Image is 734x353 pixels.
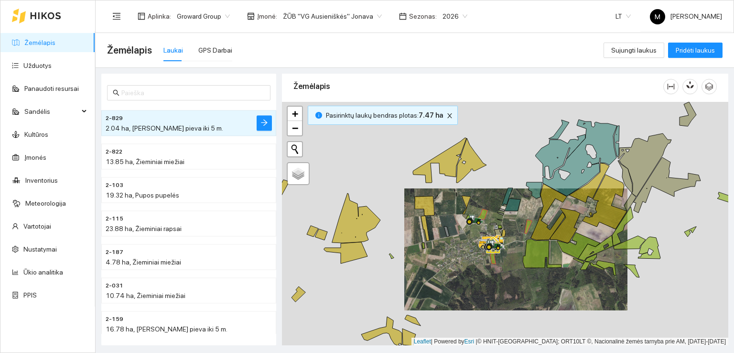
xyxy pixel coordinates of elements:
a: Layers [288,163,309,184]
a: Įmonės [24,154,46,161]
span: 2-822 [106,148,122,157]
span: Sezonas : [409,11,437,22]
span: column-width [664,83,678,90]
span: calendar [399,12,407,20]
span: Pridėti laukus [676,45,715,55]
span: − [292,122,298,134]
a: Inventorius [25,176,58,184]
span: arrow-right [260,119,268,128]
a: Žemėlapis [24,39,55,46]
span: + [292,108,298,120]
button: arrow-right [257,115,272,131]
span: Sujungti laukus [611,45,657,55]
a: Leaflet [414,338,431,345]
a: Zoom in [288,107,302,121]
span: 2-031 [106,282,123,291]
b: 7.47 ha [419,111,443,119]
a: Esri [464,338,475,345]
a: Sujungti laukus [604,46,664,54]
span: [PERSON_NAME] [650,12,722,20]
div: | Powered by © HNIT-[GEOGRAPHIC_DATA]; ORT10LT ©, Nacionalinė žemės tarnyba prie AM, [DATE]-[DATE] [411,338,728,346]
div: GPS Darbai [198,45,232,55]
span: Groward Group [177,9,230,23]
span: 13.85 ha, Žieminiai miežiai [106,158,184,165]
input: Paieška [121,88,265,98]
span: Sandėlis [24,102,79,121]
span: | [476,338,477,345]
div: Laukai [163,45,183,55]
a: PPIS [23,291,37,299]
span: 2-829 [106,114,123,123]
span: 2.04 ha, [PERSON_NAME] pieva iki 5 m. [106,124,223,132]
a: Meteorologija [25,199,66,207]
a: Panaudoti resursai [24,85,79,92]
a: Nustatymai [23,245,57,253]
span: 2-115 [106,215,123,224]
span: info-circle [315,112,322,119]
span: shop [247,12,255,20]
span: search [113,89,119,96]
span: menu-fold [112,12,121,21]
button: menu-fold [107,7,126,26]
button: column-width [663,79,679,94]
a: Ūkio analitika [23,268,63,276]
span: 2-159 [106,315,123,324]
span: 2-187 [106,248,123,257]
span: 4.78 ha, Žieminiai miežiai [106,258,181,266]
button: Pridėti laukus [668,43,723,58]
span: layout [138,12,145,20]
span: LT [615,9,631,23]
button: close [444,110,455,121]
span: Žemėlapis [107,43,152,58]
span: close [444,112,455,119]
a: Kultūros [24,131,48,138]
span: 10.74 ha, Žieminiai miežiai [106,292,185,299]
span: 2026 [443,9,467,23]
button: Sujungti laukus [604,43,664,58]
span: ŽŪB "VG Ausieniškės" Jonava [283,9,382,23]
span: 16.78 ha, [PERSON_NAME] pieva iki 5 m. [106,325,227,333]
div: Žemėlapis [293,73,663,100]
a: Zoom out [288,121,302,135]
span: Aplinka : [148,11,171,22]
span: M [655,9,660,24]
span: Pasirinktų laukų bendras plotas : [326,110,443,121]
button: Initiate a new search [288,142,302,156]
a: Pridėti laukus [668,46,723,54]
span: 2-103 [106,181,123,190]
span: 19.32 ha, Pupos pupelės [106,191,179,199]
a: Užduotys [23,62,52,69]
span: 23.88 ha, Žieminiai rapsai [106,225,182,232]
a: Vartotojai [23,222,51,230]
span: Įmonė : [257,11,277,22]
